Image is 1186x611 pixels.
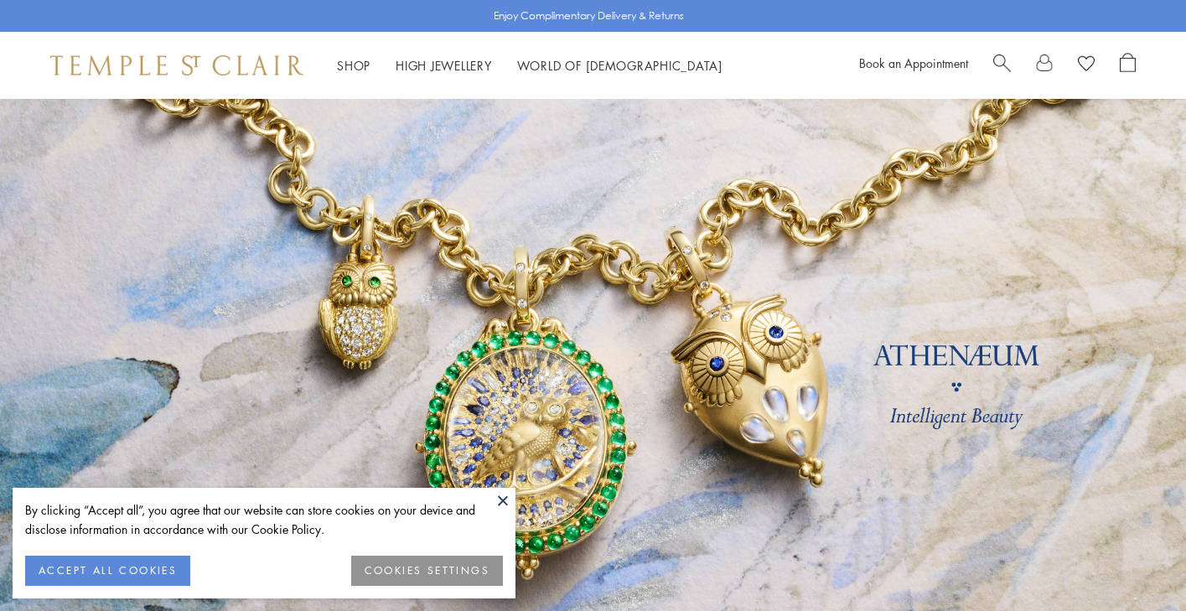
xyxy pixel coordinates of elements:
button: ACCEPT ALL COOKIES [25,556,190,586]
iframe: Gorgias live chat messenger [1102,532,1169,594]
button: COOKIES SETTINGS [351,556,503,586]
a: Search [993,53,1011,78]
img: Temple St. Clair [50,55,303,75]
a: High JewelleryHigh Jewellery [396,57,492,74]
a: Book an Appointment [859,54,968,71]
p: Enjoy Complimentary Delivery & Returns [494,8,684,24]
a: View Wishlist [1078,53,1095,78]
a: ShopShop [337,57,370,74]
a: Open Shopping Bag [1120,53,1136,78]
nav: Main navigation [337,55,722,76]
a: World of [DEMOGRAPHIC_DATA]World of [DEMOGRAPHIC_DATA] [517,57,722,74]
div: By clicking “Accept all”, you agree that our website can store cookies on your device and disclos... [25,500,503,539]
